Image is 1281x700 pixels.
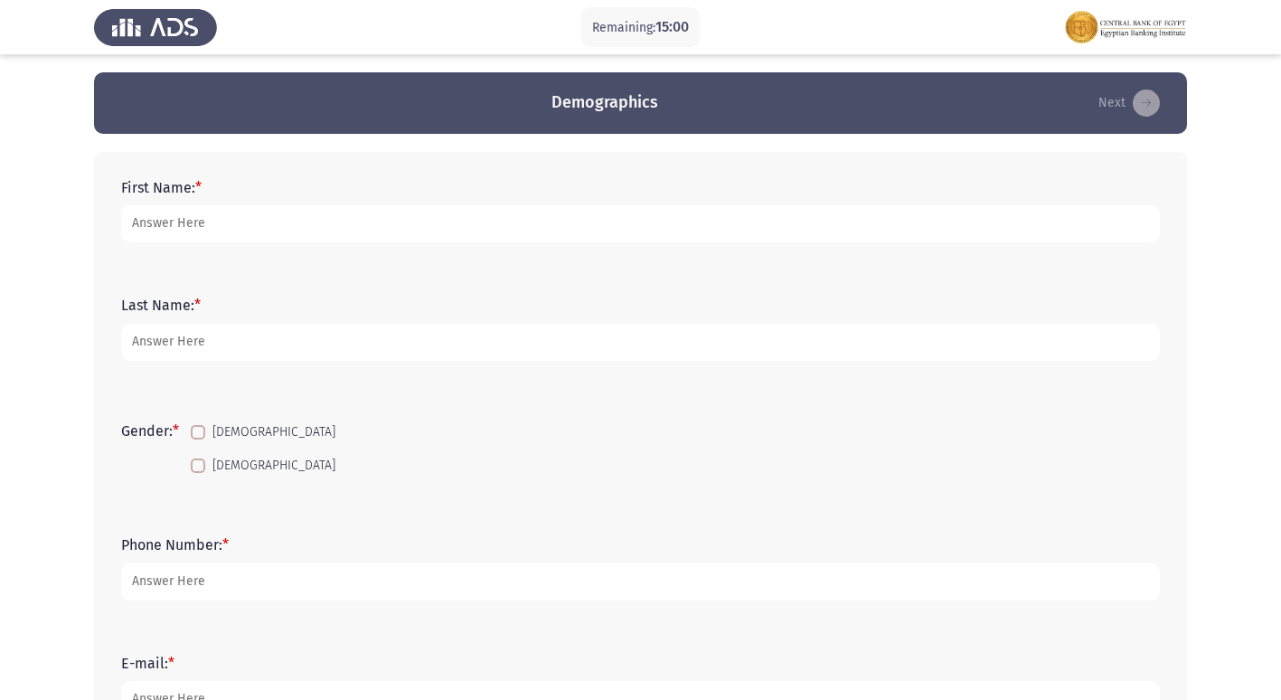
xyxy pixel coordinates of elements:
[121,205,1160,242] input: add answer text
[551,91,658,114] h3: Demographics
[1064,2,1187,52] img: Assessment logo of FOCUS Assessment 3 Modules EN
[121,297,201,314] label: Last Name:
[592,16,689,39] p: Remaining:
[121,324,1160,361] input: add answer text
[121,563,1160,601] input: add answer text
[94,2,217,52] img: Assess Talent Management logo
[212,455,335,477] span: [DEMOGRAPHIC_DATA]
[1093,89,1165,118] button: load next page
[121,179,202,196] label: First Name:
[121,422,179,440] label: Gender:
[655,18,689,35] span: 15:00
[212,421,335,443] span: [DEMOGRAPHIC_DATA]
[121,655,174,672] label: E-mail:
[121,536,229,553] label: Phone Number:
